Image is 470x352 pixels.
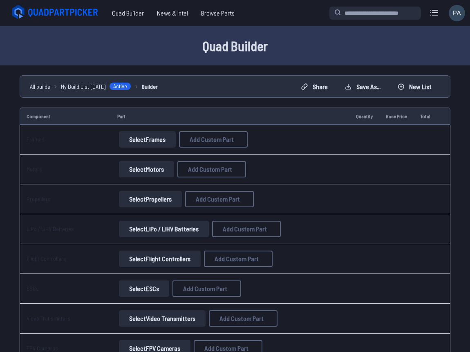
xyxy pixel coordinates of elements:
a: SelectFlight Controllers [117,251,202,267]
a: Frames [27,136,45,143]
td: Component [20,108,111,125]
a: Video Transmitters [27,315,70,322]
a: Quad Builder [105,5,150,21]
span: Add Custom Part [188,166,232,173]
span: Add Custom Part [196,196,240,202]
a: SelectMotors [117,161,176,177]
td: Quantity [349,108,379,125]
a: SelectPropellers [117,191,184,207]
button: Add Custom Part [212,221,281,237]
button: Add Custom Part [209,310,278,327]
a: My Build List [DATE]Active [61,82,131,91]
span: Add Custom Part [183,285,227,292]
a: SelectESCs [117,280,171,297]
a: Flight Controllers [27,255,66,262]
button: SelectFlight Controllers [119,251,201,267]
button: SelectESCs [119,280,169,297]
button: SelectLiPo / LiHV Batteries [119,221,209,237]
a: SelectLiPo / LiHV Batteries [117,221,210,237]
a: FPV Cameras [27,345,58,352]
a: Motors [27,166,42,173]
span: Add Custom Part [223,226,267,232]
button: New List [391,80,439,93]
a: Propellers [27,195,51,202]
button: Save as... [338,80,387,93]
span: Add Custom Part [190,136,234,143]
a: SelectVideo Transmitters [117,310,207,327]
span: Add Custom Part [204,345,248,352]
span: Add Custom Part [219,315,264,322]
a: LiPo / LiHV Batteries [27,225,74,232]
button: Add Custom Part [185,191,254,207]
img: User [449,5,465,21]
a: Builder [142,82,158,91]
button: Add Custom Part [172,280,241,297]
a: SelectFrames [117,131,177,148]
span: Active [109,82,131,90]
td: Total [414,108,437,125]
button: Add Custom Part [179,131,248,148]
button: Share [294,80,335,93]
button: SelectPropellers [119,191,182,207]
a: News & Intel [150,5,195,21]
a: All builds [30,82,50,91]
a: ESCs [27,285,39,292]
button: Add Custom Part [204,251,273,267]
button: SelectVideo Transmitters [119,310,206,327]
td: Part [111,108,349,125]
button: Add Custom Part [177,161,246,177]
span: Add Custom Part [215,256,259,262]
button: SelectMotors [119,161,174,177]
span: My Build List [DATE] [61,82,106,91]
a: Browse Parts [195,5,241,21]
td: Base Price [379,108,414,125]
button: SelectFrames [119,131,176,148]
h1: Quad Builder [10,36,460,56]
